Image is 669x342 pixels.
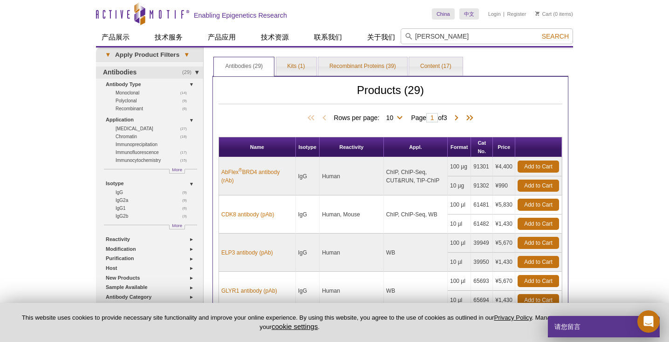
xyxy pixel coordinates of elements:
td: ChIP, ChIP-Seq, CUT&RUN, TIP-ChIP [384,157,448,195]
a: Purification [106,254,198,263]
td: 100 µl [448,272,471,291]
a: Sample Available [106,282,198,292]
a: More [169,169,185,174]
a: Add to Cart [518,180,559,192]
td: 91302 [471,176,493,195]
td: ¥990 [493,176,515,195]
a: Reactivity [106,235,198,244]
td: IgG [296,272,320,310]
a: More [169,225,185,229]
a: Add to Cart [518,275,559,287]
a: New Products [106,273,198,283]
h2: Enabling Epigenetics Research [194,11,287,20]
a: (17)Immunofluorescence [116,148,192,156]
a: Recombinant Proteins (39) [318,57,407,76]
td: ¥1,430 [493,291,515,310]
td: WB [384,234,448,272]
td: ChIP, ChIP-Seq, WB [384,195,448,234]
td: ¥5,830 [493,195,515,215]
td: 65693 [471,272,493,291]
td: ¥1,430 [493,215,515,234]
span: 3 [444,114,447,121]
td: IgG [296,157,320,195]
a: Login [488,11,501,17]
span: More [172,166,182,174]
span: (18) [180,133,192,141]
span: (9) [182,188,192,196]
td: ¥4,400 [493,157,515,176]
a: Host [106,263,198,273]
span: (15) [180,156,192,164]
img: Your Cart [535,11,539,16]
td: 61481 [471,195,493,215]
a: (18)Chromatin Immunoprecipitation [116,133,192,148]
a: (9)Polyclonal [116,97,192,105]
a: 联系我们 [308,28,348,46]
a: 关于我们 [362,28,401,46]
a: Content (17) [409,57,463,76]
th: Format [448,137,471,157]
span: ▾ [179,51,194,59]
td: 39950 [471,253,493,272]
a: Add to Cart [518,199,559,211]
span: Page of [406,113,451,122]
a: Add to Cart [518,237,559,249]
th: Isotype [296,137,320,157]
a: Isotype [106,179,198,188]
a: (3)IgG2b [116,212,192,220]
a: ▾Apply Product Filters▾ [96,47,203,62]
a: Antibodies (29) [214,57,274,76]
th: Name [219,137,296,157]
a: 技术资源 [255,28,294,46]
span: (6) [182,105,192,113]
a: CDK8 antibody (pAb) [221,210,274,219]
a: 技术服务 [149,28,188,46]
a: ELP3 antibody (pAb) [221,248,273,257]
span: First Page [306,114,320,123]
span: ▾ [101,51,115,59]
span: Next Page [452,114,461,123]
a: China [432,8,455,20]
button: cookie settings [272,322,318,330]
a: Research Area [106,302,198,312]
th: Cat No. [471,137,493,157]
a: (9)IgG [116,188,192,196]
a: Kits (1) [276,57,316,76]
a: 产品应用 [202,28,241,46]
a: Add to Cart [518,161,559,173]
a: Cart [535,11,552,17]
div: Open Intercom Messenger [637,310,660,333]
td: 10 µl [448,253,471,272]
span: (14) [180,89,192,97]
input: Keyword, Cat. No. [401,28,573,44]
span: (9) [182,196,192,204]
a: Privacy Policy [494,314,532,321]
span: More [172,221,182,229]
td: WB [384,272,448,310]
a: Antibody Category [106,292,198,302]
span: Previous Page [320,114,329,123]
a: Register [507,11,526,17]
span: (29) [182,67,197,79]
a: GLYR1 antibody (pAb) [221,287,277,295]
a: (9)IgG2a [116,196,192,204]
td: Human [320,272,384,310]
a: (14)Monoclonal [116,89,192,97]
td: Human [320,157,384,195]
a: Add to Cart [518,256,559,268]
td: 65694 [471,291,493,310]
td: Human, Mouse [320,195,384,234]
a: Modification [106,244,198,254]
td: 91301 [471,157,493,176]
button: Search [539,32,572,40]
a: (15)Immunocytochemistry [116,156,192,164]
a: Antibody Type [106,80,198,89]
a: Application [106,115,198,125]
td: 100 µl [448,195,471,215]
a: Add to Cart [518,294,559,306]
span: Last Page [461,114,475,123]
a: Add to Cart [518,218,559,230]
span: Search [542,33,569,40]
span: Rows per page: [334,113,406,122]
th: Appl. [384,137,448,157]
